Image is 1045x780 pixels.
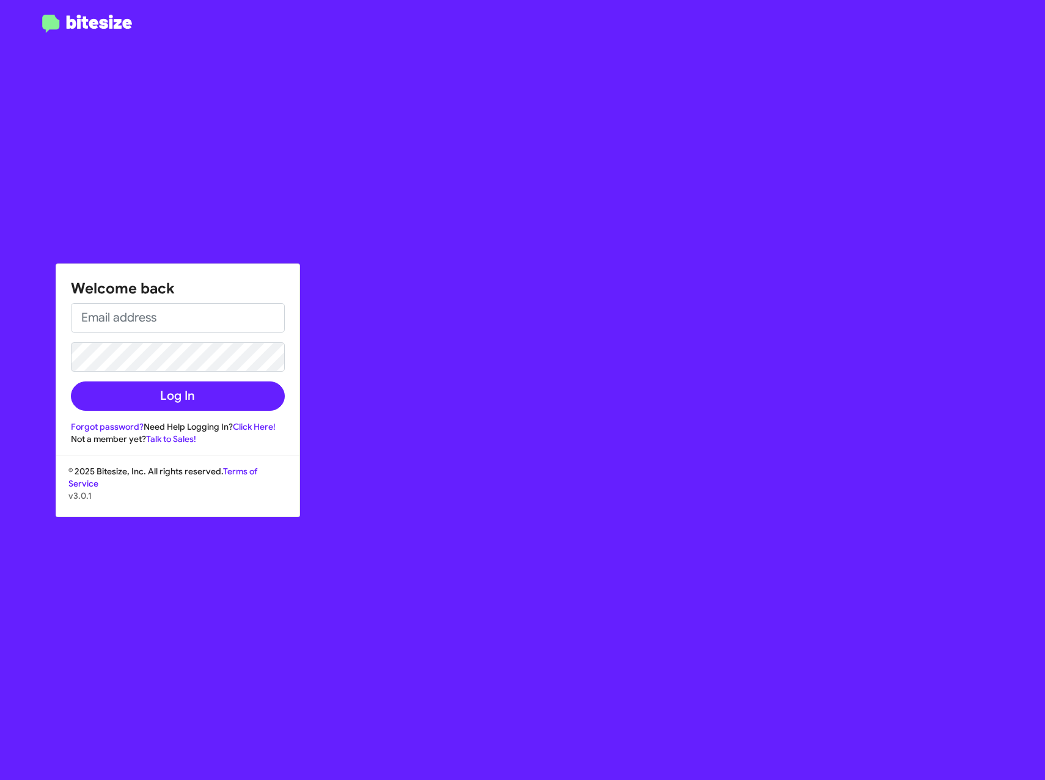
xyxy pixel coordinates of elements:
a: Talk to Sales! [146,433,196,444]
a: Forgot password? [71,421,144,432]
div: Not a member yet? [71,433,285,445]
h1: Welcome back [71,279,285,298]
a: Terms of Service [68,466,257,489]
p: v3.0.1 [68,490,287,502]
div: Need Help Logging In? [71,421,285,433]
a: Click Here! [233,421,276,432]
div: © 2025 Bitesize, Inc. All rights reserved. [56,465,299,517]
input: Email address [71,303,285,333]
button: Log In [71,381,285,411]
